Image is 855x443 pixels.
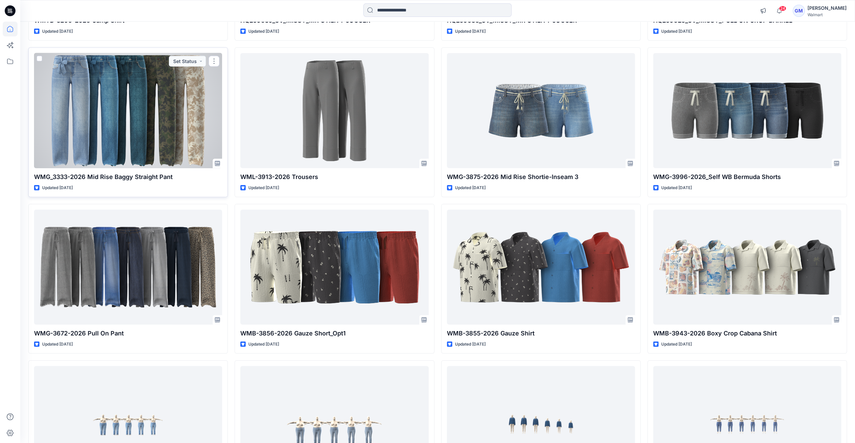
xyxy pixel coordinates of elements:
[34,53,222,168] a: WMG_3333-2026 Mid Rise Baggy Straight Pant
[248,28,279,35] p: Updated [DATE]
[42,341,73,348] p: Updated [DATE]
[455,28,486,35] p: Updated [DATE]
[42,28,73,35] p: Updated [DATE]
[240,210,428,325] a: WMB-3856-2026 Gauze Short_Opt1
[447,329,635,338] p: WMB-3855-2026 Gauze Shirt
[42,184,73,191] p: Updated [DATE]
[455,341,486,348] p: Updated [DATE]
[248,341,279,348] p: Updated [DATE]
[653,53,841,168] a: WMG-3996-2026_Self WB Bermuda Shorts
[455,184,486,191] p: Updated [DATE]
[653,329,841,338] p: WMB-3943-2026 Boxy Crop Cabana Shirt
[653,172,841,182] p: WMG-3996-2026_Self WB Bermuda Shorts
[248,184,279,191] p: Updated [DATE]
[807,12,847,17] div: Walmart
[34,329,222,338] p: WMG-3672-2026 Pull On Pant
[807,4,847,12] div: [PERSON_NAME]
[240,53,428,168] a: WML-3913-2026 Trousers
[447,172,635,182] p: WMG-3875-2026 Mid Rise Shortie-Inseam 3
[447,53,635,168] a: WMG-3875-2026 Mid Rise Shortie-Inseam 3
[779,6,786,11] span: 24
[34,210,222,325] a: WMG-3672-2026 Pull On Pant
[661,184,692,191] p: Updated [DATE]
[240,172,428,182] p: WML-3913-2026 Trousers
[447,210,635,325] a: WMB-3855-2026 Gauze Shirt
[661,341,692,348] p: Updated [DATE]
[653,210,841,325] a: WMB-3943-2026 Boxy Crop Cabana Shirt
[793,5,805,17] div: GM
[661,28,692,35] p: Updated [DATE]
[240,329,428,338] p: WMB-3856-2026 Gauze Short_Opt1
[34,172,222,182] p: WMG_3333-2026 Mid Rise Baggy Straight Pant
